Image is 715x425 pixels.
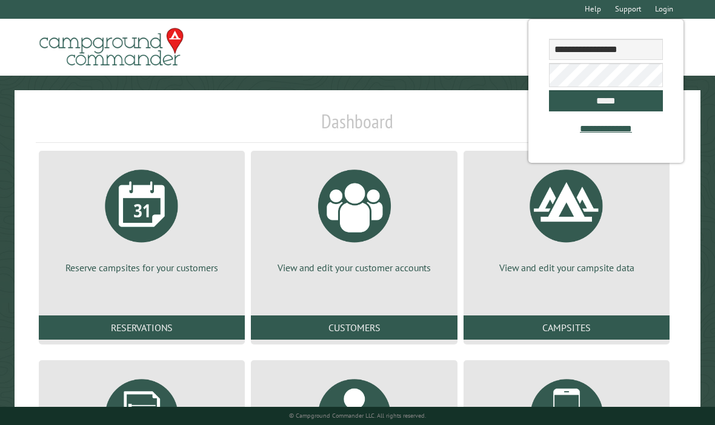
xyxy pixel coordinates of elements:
a: Reserve campsites for your customers [53,160,230,274]
small: © Campground Commander LLC. All rights reserved. [289,412,426,420]
p: View and edit your customer accounts [265,261,442,274]
a: Customers [251,315,457,340]
h1: Dashboard [36,110,679,143]
p: View and edit your campsite data [478,261,655,274]
a: View and edit your customer accounts [265,160,442,274]
a: Reservations [39,315,245,340]
p: Reserve campsites for your customers [53,261,230,274]
a: View and edit your campsite data [478,160,655,274]
a: Campsites [464,315,670,340]
img: Campground Commander [36,24,187,71]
